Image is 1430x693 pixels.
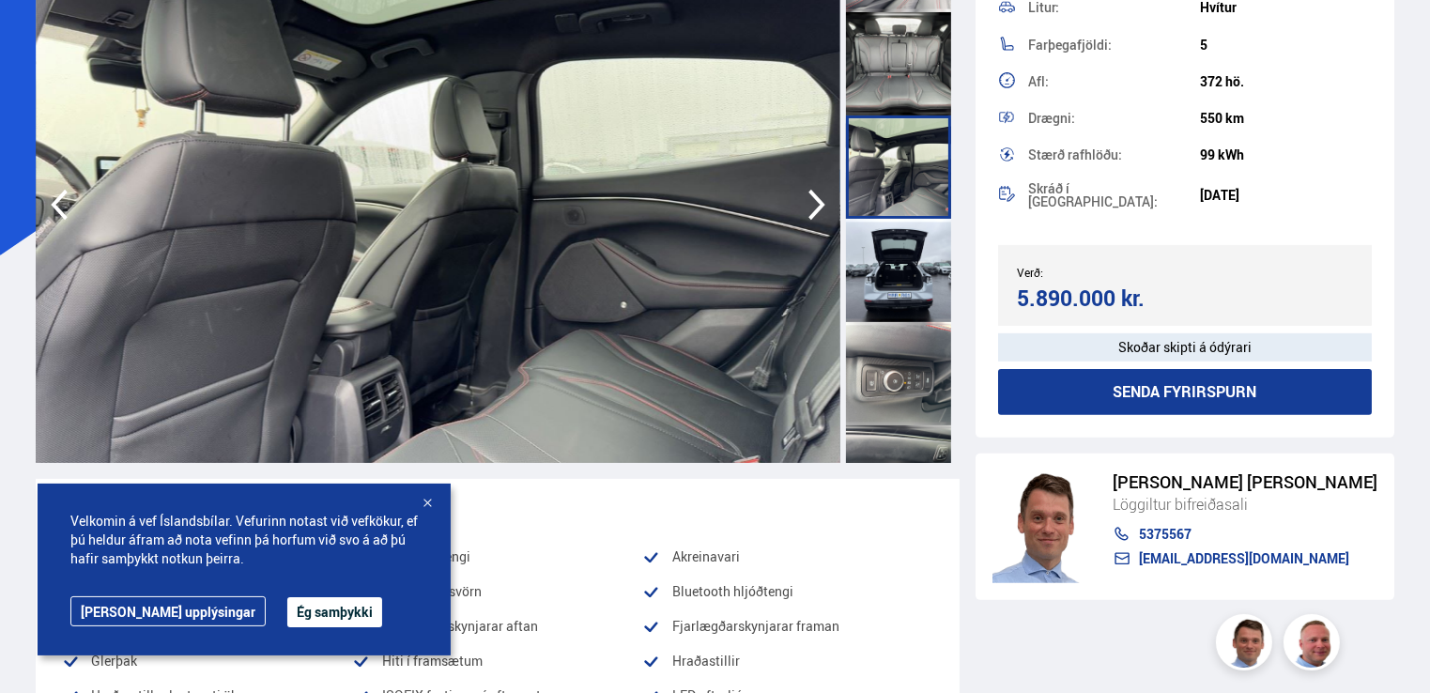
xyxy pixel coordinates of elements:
[642,650,932,672] li: Hraðastillir
[352,546,642,568] li: AUX hljóðtengi
[287,597,382,627] button: Ég samþykki
[1200,74,1372,89] div: 372 hö.
[1113,551,1377,566] a: [EMAIL_ADDRESS][DOMAIN_NAME]
[1017,266,1185,279] div: Verð:
[1028,38,1200,52] div: Farþegafjöldi:
[1200,188,1372,203] div: [DATE]
[1028,182,1200,208] div: Skráð í [GEOGRAPHIC_DATA]:
[62,650,352,672] li: Glerþak
[352,580,642,603] li: Blindsvæðisvörn
[1113,527,1377,542] a: 5375567
[1200,38,1372,53] div: 5
[642,615,932,638] li: Fjarlægðarskynjarar framan
[992,470,1094,583] img: FbJEzSuNWCJXmdc-.webp
[1200,111,1372,126] div: 550 km
[352,615,642,638] li: Fjarlægðarskynjarar aftan
[1028,148,1200,162] div: Stærð rafhlöðu:
[1219,617,1275,673] img: FbJEzSuNWCJXmdc-.webp
[998,369,1373,415] button: Senda fyrirspurn
[1200,147,1372,162] div: 99 kWh
[1017,285,1179,311] div: 5.890.000 kr.
[998,333,1373,362] div: Skoðar skipti á ódýrari
[642,546,932,568] li: Akreinavari
[352,650,642,672] li: Hiti í framsætum
[1028,112,1200,125] div: Drægni:
[62,494,933,522] div: Vinsæll búnaður
[1028,75,1200,88] div: Afl:
[1113,472,1377,492] div: [PERSON_NAME] [PERSON_NAME]
[1028,1,1200,14] div: Litur:
[70,596,266,626] a: [PERSON_NAME] upplýsingar
[1113,492,1377,516] div: Löggiltur bifreiðasali
[1286,617,1343,673] img: siFngHWaQ9KaOqBr.png
[642,580,932,603] li: Bluetooth hljóðtengi
[15,8,71,64] button: Open LiveChat chat widget
[70,512,418,568] span: Velkomin á vef Íslandsbílar. Vefurinn notast við vefkökur, ef þú heldur áfram að nota vefinn þá h...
